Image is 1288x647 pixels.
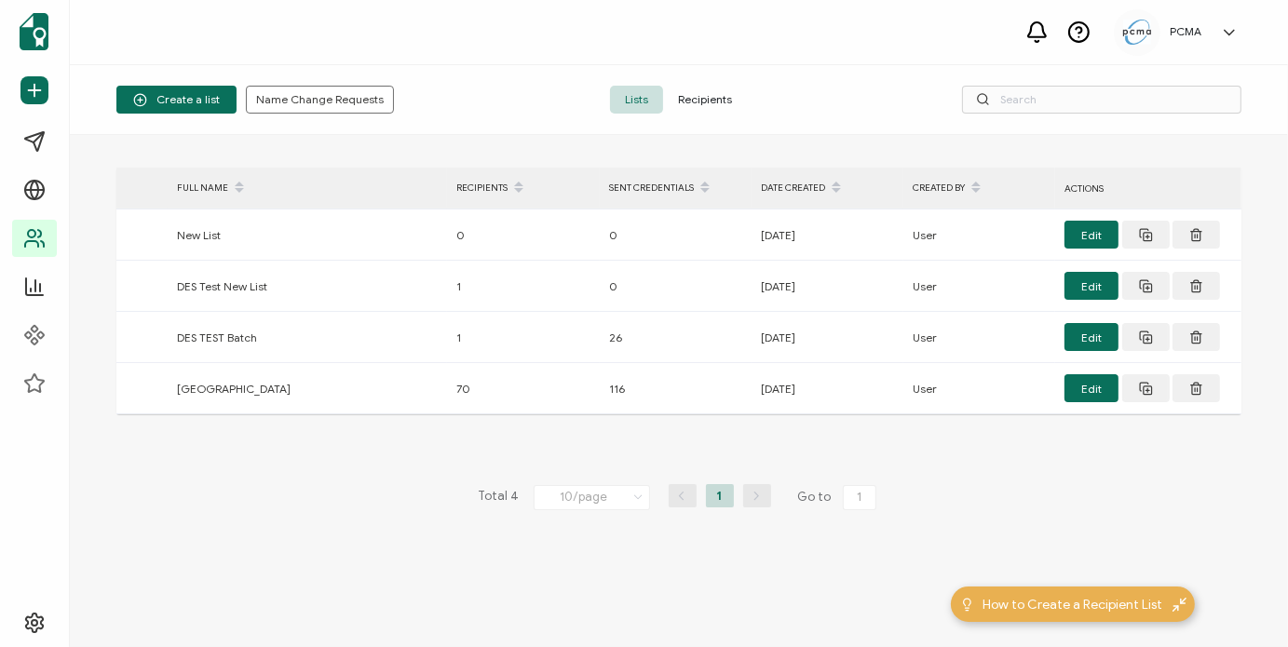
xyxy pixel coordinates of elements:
div: 26 [600,327,752,348]
span: Create a list [133,93,220,107]
div: RECIPIENTS [447,172,600,204]
div: DATE CREATED [752,172,903,204]
div: User [903,327,1055,348]
div: 1 [447,327,600,348]
img: 5c892e8a-a8c9-4ab0-b501-e22bba25706e.jpg [1123,20,1151,45]
input: Select [534,485,650,510]
button: Edit [1064,323,1119,351]
div: User [903,224,1055,246]
div: 0 [447,224,600,246]
button: Edit [1064,221,1119,249]
span: Total 4 [479,484,520,510]
img: sertifier-logomark-colored.svg [20,13,48,50]
h5: PCMA [1170,25,1201,38]
div: 116 [600,378,752,399]
img: minimize-icon.svg [1173,598,1186,612]
div: DES TEST Batch [168,327,447,348]
li: 1 [706,484,734,507]
button: Edit [1064,374,1119,402]
div: ACTIONS [1055,178,1241,199]
div: FULL NAME [168,172,447,204]
div: CREATED BY [903,172,1055,204]
iframe: Chat Widget [1195,558,1288,647]
div: 1 [447,276,600,297]
div: User [903,276,1055,297]
span: Lists [610,86,663,114]
div: [DATE] [752,276,903,297]
button: Name Change Requests [246,86,394,114]
div: [DATE] [752,378,903,399]
div: [DATE] [752,224,903,246]
div: 70 [447,378,600,399]
button: Create a list [116,86,237,114]
div: SENT CREDENTIALS [600,172,752,204]
div: 0 [600,276,752,297]
span: How to Create a Recipient List [983,595,1163,614]
div: 0 [600,224,752,246]
div: New List [168,224,447,246]
div: User [903,378,1055,399]
div: DES Test New List [168,276,447,297]
span: Go to [798,484,880,510]
span: Name Change Requests [256,94,384,105]
button: Edit [1064,272,1119,300]
span: Recipients [663,86,747,114]
div: [DATE] [752,327,903,348]
input: Search [962,86,1241,114]
div: [GEOGRAPHIC_DATA] [168,378,447,399]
